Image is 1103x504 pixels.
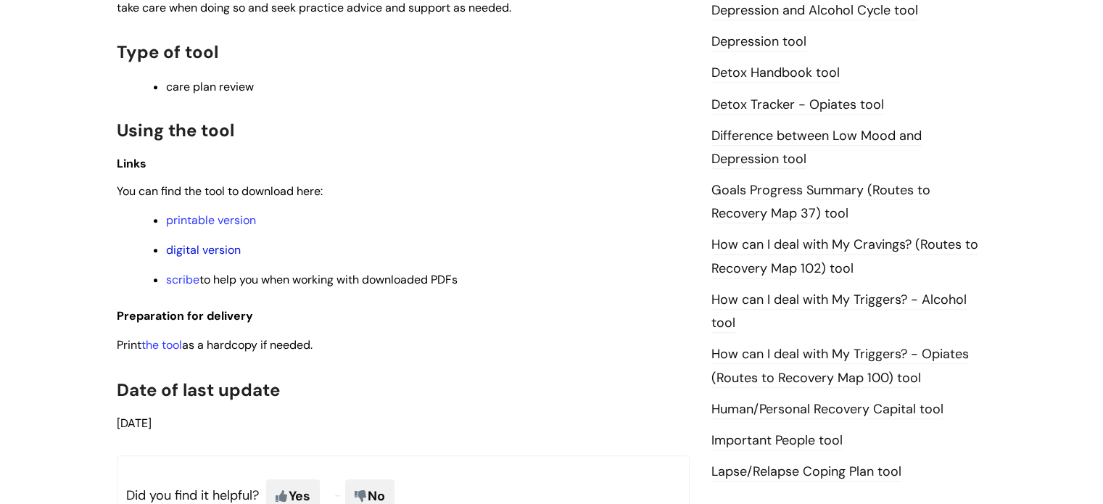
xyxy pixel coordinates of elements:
[711,400,943,419] a: Human/Personal Recovery Capital tool
[117,379,280,401] span: Date of last update
[711,64,840,83] a: Detox Handbook tool
[141,337,182,352] a: the tool
[117,416,152,431] span: [DATE]
[166,79,254,94] span: care plan review
[711,1,918,20] a: Depression and Alcohol Cycle tool
[711,127,922,169] a: Difference between Low Mood and Depression tool
[166,242,241,257] a: digital version
[117,337,313,352] span: Print as a hardcopy if needed.
[711,181,930,223] a: Goals Progress Summary (Routes to Recovery Map 37) tool
[166,272,199,287] a: scribe
[117,183,323,199] span: You can find the tool to download here:
[711,463,901,482] a: Lapse/Relapse Coping Plan tool
[711,236,978,278] a: How can I deal with My Cravings? (Routes to Recovery Map 102) tool
[166,212,256,228] a: printable version
[711,291,967,333] a: How can I deal with My Triggers? - Alcohol tool
[117,119,234,141] span: Using the tool
[166,272,458,287] span: to help you when working with downloaded PDFs
[117,156,146,171] span: Links
[711,345,969,387] a: How can I deal with My Triggers? - Opiates (Routes to Recovery Map 100) tool
[117,41,218,63] span: Type of tool
[711,96,884,115] a: Detox Tracker - Opiates tool
[711,33,806,51] a: Depression tool
[711,431,843,450] a: Important People tool
[117,308,253,323] span: Preparation for delivery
